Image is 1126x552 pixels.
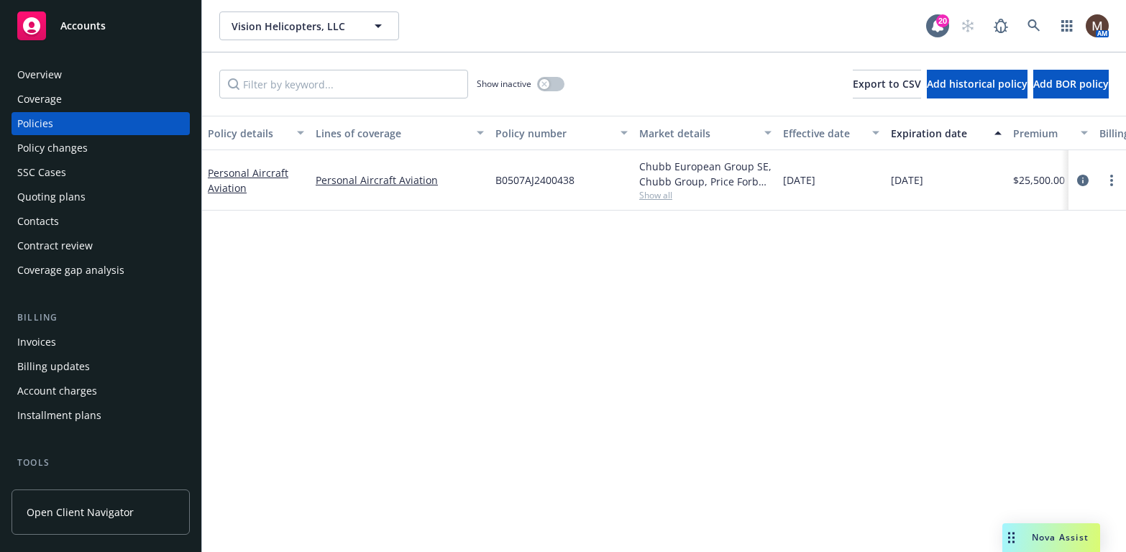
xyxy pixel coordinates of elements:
[1032,531,1089,543] span: Nova Assist
[12,161,190,184] a: SSC Cases
[208,166,288,195] a: Personal Aircraft Aviation
[1103,172,1120,189] a: more
[316,172,484,188] a: Personal Aircraft Aviation
[1002,523,1100,552] button: Nova Assist
[12,6,190,46] a: Accounts
[310,116,490,150] button: Lines of coverage
[853,77,921,91] span: Export to CSV
[891,126,986,141] div: Expiration date
[202,116,310,150] button: Policy details
[1074,172,1091,189] a: circleInformation
[12,63,190,86] a: Overview
[885,116,1007,150] button: Expiration date
[12,476,190,499] a: Manage files
[12,379,190,402] a: Account charges
[639,126,756,141] div: Market details
[633,116,777,150] button: Market details
[17,259,124,282] div: Coverage gap analysis
[12,331,190,354] a: Invoices
[12,355,190,378] a: Billing updates
[12,88,190,111] a: Coverage
[12,259,190,282] a: Coverage gap analysis
[936,14,949,27] div: 20
[17,63,62,86] div: Overview
[17,88,62,111] div: Coverage
[1086,14,1109,37] img: photo
[495,172,575,188] span: B0507AJ2400438
[853,70,921,98] button: Export to CSV
[1033,77,1109,91] span: Add BOR policy
[17,331,56,354] div: Invoices
[27,505,134,520] span: Open Client Navigator
[17,161,66,184] div: SSC Cases
[12,310,190,325] div: Billing
[17,404,101,427] div: Installment plans
[987,11,1015,40] a: Report a Bug
[60,20,106,32] span: Accounts
[12,210,190,233] a: Contacts
[17,137,88,160] div: Policy changes
[1053,11,1081,40] a: Switch app
[316,126,468,141] div: Lines of coverage
[783,126,864,141] div: Effective date
[891,172,923,188] span: [DATE]
[17,210,59,233] div: Contacts
[1002,523,1020,552] div: Drag to move
[477,78,531,90] span: Show inactive
[17,234,93,257] div: Contract review
[777,116,885,150] button: Effective date
[12,404,190,427] a: Installment plans
[17,112,53,135] div: Policies
[219,70,468,98] input: Filter by keyword...
[17,379,97,402] div: Account charges
[495,126,612,141] div: Policy number
[17,355,90,378] div: Billing updates
[208,126,288,141] div: Policy details
[1013,126,1072,141] div: Premium
[12,137,190,160] a: Policy changes
[17,476,78,499] div: Manage files
[1007,116,1094,150] button: Premium
[17,185,86,208] div: Quoting plans
[12,234,190,257] a: Contract review
[12,185,190,208] a: Quoting plans
[1013,172,1065,188] span: $25,500.00
[12,456,190,470] div: Tools
[232,19,356,34] span: Vision Helicopters, LLC
[219,11,399,40] button: Vision Helicopters, LLC
[953,11,982,40] a: Start snowing
[12,112,190,135] a: Policies
[1033,70,1109,98] button: Add BOR policy
[927,70,1027,98] button: Add historical policy
[927,77,1027,91] span: Add historical policy
[639,189,772,201] span: Show all
[783,172,815,188] span: [DATE]
[490,116,633,150] button: Policy number
[1020,11,1048,40] a: Search
[639,159,772,189] div: Chubb European Group SE, Chubb Group, Price Forbes & Partners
